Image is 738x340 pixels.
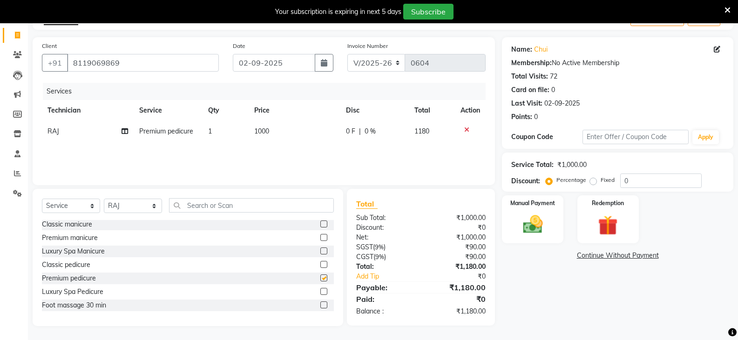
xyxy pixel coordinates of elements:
div: Foot massage 30 min [42,300,106,310]
th: Disc [340,100,409,121]
span: 9% [375,243,384,251]
a: Continue Without Payment [504,251,731,260]
span: SGST [356,243,373,251]
div: Classic manicure [42,220,92,229]
th: Price [249,100,340,121]
div: ₹0 [433,272,493,281]
input: Search or Scan [169,198,334,213]
label: Percentage [556,176,586,184]
button: Apply [692,130,719,144]
span: 0 F [346,127,355,136]
span: | [359,127,361,136]
div: 0 [551,85,555,95]
span: Total [356,199,378,209]
span: CGST [356,253,373,261]
div: Luxury Spa Manicure [42,247,105,256]
button: +91 [42,54,68,72]
div: Services [43,83,493,100]
div: ₹90.00 [421,242,493,252]
div: Premium pedicure [42,273,96,283]
label: Invoice Number [347,42,388,50]
div: Premium manicure [42,233,98,243]
span: 1 [208,127,212,135]
label: Fixed [601,176,615,184]
div: Discount: [511,176,540,186]
div: ( ) [349,252,421,262]
span: RAJ [47,127,59,135]
div: 02-09-2025 [544,99,580,108]
div: ₹1,000.00 [421,233,493,242]
div: Service Total: [511,160,554,170]
div: Membership: [511,58,552,68]
th: Service [134,100,203,121]
div: ₹1,180.00 [421,262,493,272]
th: Technician [42,100,134,121]
div: No Active Membership [511,58,724,68]
div: Luxury Spa Pedicure [42,287,103,297]
span: 0 % [365,127,376,136]
label: Date [233,42,245,50]
img: _gift.svg [592,213,624,238]
div: Net: [349,233,421,242]
div: ₹1,180.00 [421,282,493,293]
span: Premium pedicure [139,127,193,135]
div: ₹0 [421,293,493,305]
a: Chui [534,45,548,54]
a: Add Tip [349,272,433,281]
span: 9% [375,253,384,260]
div: ₹1,180.00 [421,307,493,316]
div: Total Visits: [511,72,548,81]
div: Payable: [349,282,421,293]
span: 1180 [414,127,429,135]
input: Enter Offer / Coupon Code [582,130,689,144]
div: Total: [349,262,421,272]
div: Sub Total: [349,213,421,223]
div: ₹0 [421,223,493,233]
th: Action [455,100,486,121]
div: Name: [511,45,532,54]
label: Client [42,42,57,50]
div: Your subscription is expiring in next 5 days [275,7,401,17]
div: Classic pedicure [42,260,90,270]
div: ( ) [349,242,421,252]
div: ₹1,000.00 [557,160,587,170]
input: Search by Name/Mobile/Email/Code [67,54,219,72]
div: ₹1,000.00 [421,213,493,223]
button: Subscribe [403,4,454,20]
div: ₹90.00 [421,252,493,262]
th: Qty [203,100,249,121]
th: Total [409,100,455,121]
div: 0 [534,112,538,122]
div: Last Visit: [511,99,542,108]
div: Card on file: [511,85,549,95]
div: Discount: [349,223,421,233]
div: 72 [550,72,557,81]
img: _cash.svg [517,213,549,236]
label: Redemption [592,199,624,207]
div: Points: [511,112,532,122]
label: Manual Payment [510,199,555,207]
div: Coupon Code [511,132,582,142]
div: Paid: [349,293,421,305]
span: 1000 [254,127,269,135]
div: Balance : [349,307,421,316]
